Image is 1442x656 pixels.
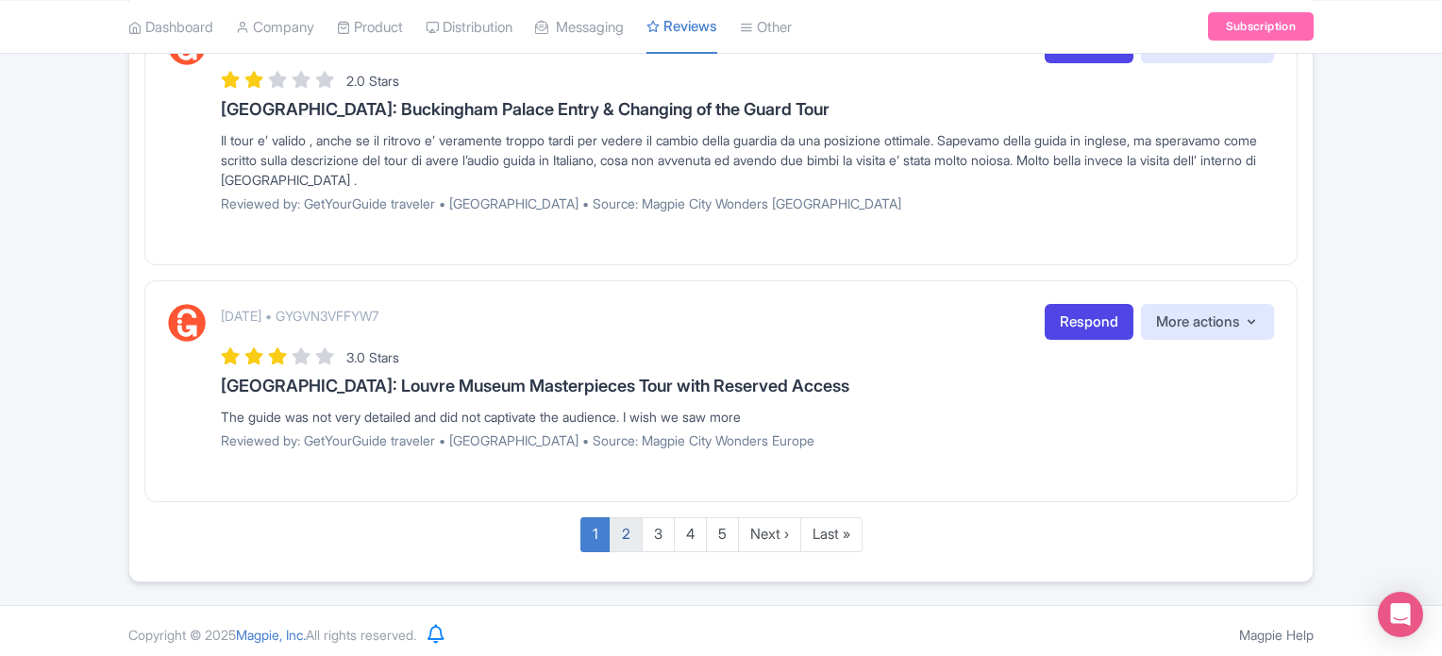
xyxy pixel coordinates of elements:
p: Reviewed by: GetYourGuide traveler • [GEOGRAPHIC_DATA] • Source: Magpie City Wonders [GEOGRAPHIC_... [221,193,1274,213]
a: Product [337,1,403,53]
a: Last » [800,517,863,552]
a: Distribution [426,1,512,53]
a: Respond [1045,304,1133,341]
a: 5 [706,517,739,552]
div: Il tour e’ valido , anche se il ritrovo e’ veramente troppo tardi per vedere il cambio della guar... [221,130,1274,190]
p: [DATE] • GYGVN3VFFYW7 [221,306,378,326]
p: Reviewed by: GetYourGuide traveler • [GEOGRAPHIC_DATA] • Source: Magpie City Wonders Europe [221,430,1274,450]
h3: [GEOGRAPHIC_DATA]: Louvre Museum Masterpieces Tour with Reserved Access [221,377,1274,395]
a: Messaging [535,1,624,53]
h3: [GEOGRAPHIC_DATA]: Buckingham Palace Entry & Changing of the Guard Tour [221,100,1274,119]
a: 3 [642,517,675,552]
span: 2.0 Stars [346,73,399,89]
a: Next › [738,517,801,552]
div: Copyright © 2025 All rights reserved. [117,625,428,645]
a: Other [740,1,792,53]
button: More actions [1141,304,1274,341]
a: Dashboard [128,1,213,53]
a: Magpie Help [1239,627,1314,643]
a: 4 [674,517,707,552]
span: 3.0 Stars [346,349,399,365]
a: Company [236,1,314,53]
a: 2 [610,517,643,552]
img: GetYourGuide Logo [168,304,206,342]
div: Open Intercom Messenger [1378,592,1423,637]
div: The guide was not very detailed and did not captivate the audience. I wish we saw more [221,407,1274,427]
a: 1 [580,517,611,552]
a: Subscription [1208,12,1314,41]
span: Magpie, Inc. [236,627,306,643]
